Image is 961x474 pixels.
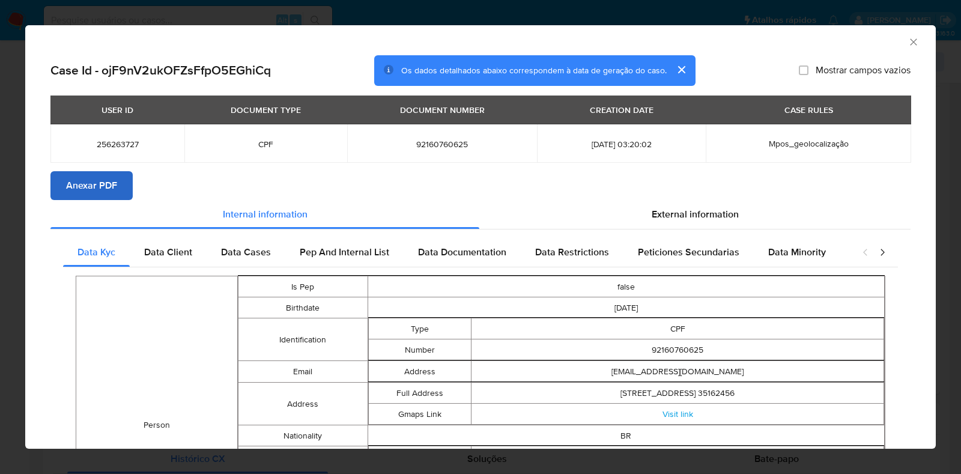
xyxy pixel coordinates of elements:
[199,139,333,150] span: CPF
[777,100,840,120] div: CASE RULES
[238,276,368,297] td: Is Pep
[223,207,308,221] span: Internal information
[238,383,368,425] td: Address
[362,139,523,150] span: 92160760625
[77,245,115,259] span: Data Kyc
[368,276,885,297] td: false
[471,446,884,467] td: rg
[50,62,271,78] h2: Case Id - ojF9nV2ukOFZsFfpO5EGhiCq
[238,297,368,318] td: Birthdate
[368,297,885,318] td: [DATE]
[401,64,667,76] span: Os dados detalhados abaixo correspondem à data de geração do caso.
[368,404,471,425] td: Gmaps Link
[393,100,492,120] div: DOCUMENT NUMBER
[667,55,696,84] button: cerrar
[418,245,506,259] span: Data Documentation
[66,172,117,199] span: Anexar PDF
[471,361,884,382] td: [EMAIL_ADDRESS][DOMAIN_NAME]
[368,383,471,404] td: Full Address
[50,200,911,229] div: Detailed info
[551,139,691,150] span: [DATE] 03:20:02
[768,245,826,259] span: Data Minority
[238,318,368,361] td: Identification
[662,408,693,420] a: Visit link
[300,245,389,259] span: Pep And Internal List
[368,446,471,467] td: Type
[799,65,808,75] input: Mostrar campos vazios
[769,138,849,150] span: Mpos_geolocalização
[223,100,308,120] div: DOCUMENT TYPE
[368,318,471,339] td: Type
[638,245,739,259] span: Peticiones Secundarias
[94,100,141,120] div: USER ID
[368,361,471,382] td: Address
[471,318,884,339] td: CPF
[221,245,271,259] span: Data Cases
[238,425,368,446] td: Nationality
[816,64,911,76] span: Mostrar campos vazios
[238,361,368,383] td: Email
[471,383,884,404] td: [STREET_ADDRESS] 35162456
[144,245,192,259] span: Data Client
[63,238,850,267] div: Detailed internal info
[535,245,609,259] span: Data Restrictions
[368,425,885,446] td: BR
[652,207,739,221] span: External information
[908,36,918,47] button: Fechar a janela
[65,139,170,150] span: 256263727
[471,339,884,360] td: 92160760625
[368,339,471,360] td: Number
[50,171,133,200] button: Anexar PDF
[25,25,936,449] div: closure-recommendation-modal
[583,100,661,120] div: CREATION DATE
